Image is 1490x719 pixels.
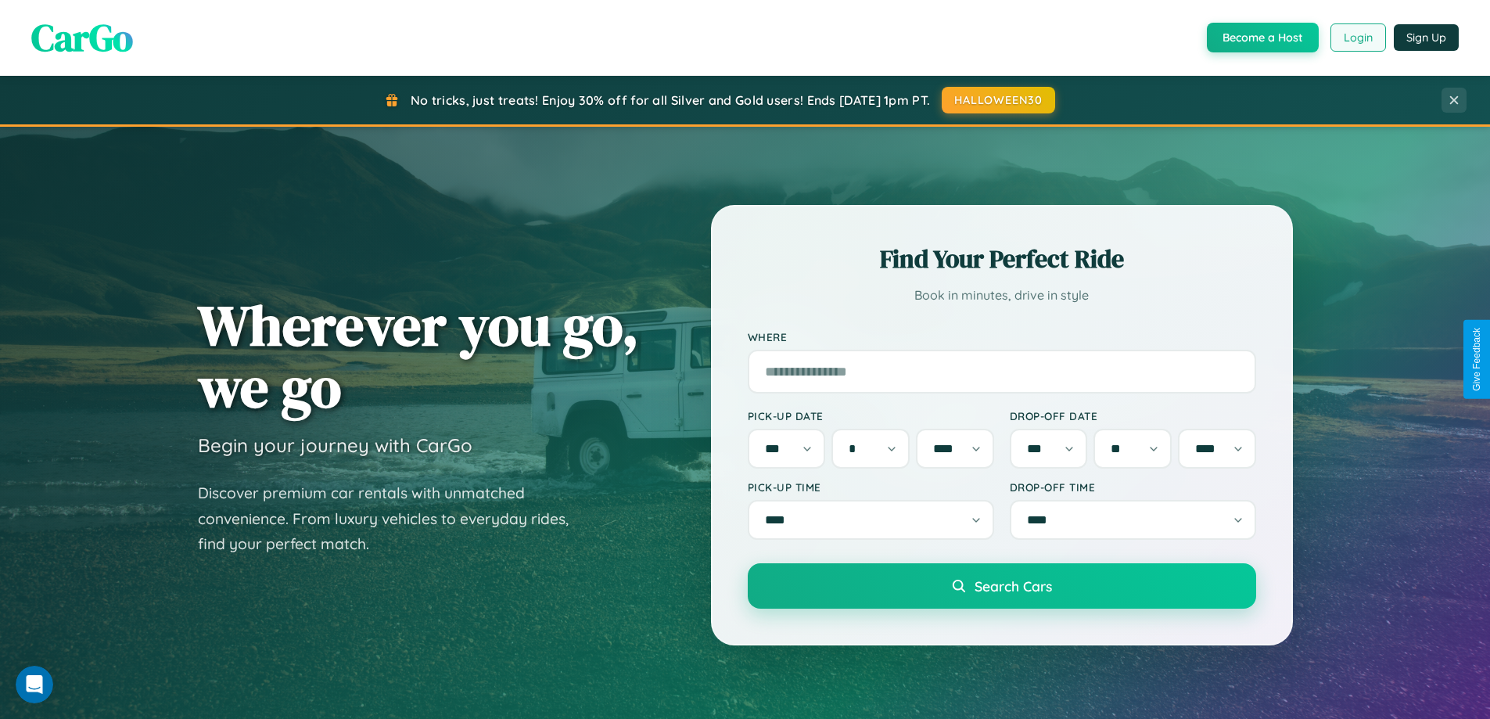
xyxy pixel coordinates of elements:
[31,12,133,63] span: CarGo
[1207,23,1319,52] button: Become a Host
[1330,23,1386,52] button: Login
[198,294,639,418] h1: Wherever you go, we go
[748,330,1256,343] label: Where
[942,87,1055,113] button: HALLOWEEN30
[198,433,472,457] h3: Begin your journey with CarGo
[748,409,994,422] label: Pick-up Date
[1471,328,1482,391] div: Give Feedback
[748,242,1256,276] h2: Find Your Perfect Ride
[975,577,1052,595] span: Search Cars
[748,480,994,494] label: Pick-up Time
[748,563,1256,609] button: Search Cars
[1394,24,1459,51] button: Sign Up
[748,284,1256,307] p: Book in minutes, drive in style
[1010,409,1256,422] label: Drop-off Date
[1010,480,1256,494] label: Drop-off Time
[411,92,930,108] span: No tricks, just treats! Enjoy 30% off for all Silver and Gold users! Ends [DATE] 1pm PT.
[198,480,589,557] p: Discover premium car rentals with unmatched convenience. From luxury vehicles to everyday rides, ...
[16,666,53,703] iframe: Intercom live chat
